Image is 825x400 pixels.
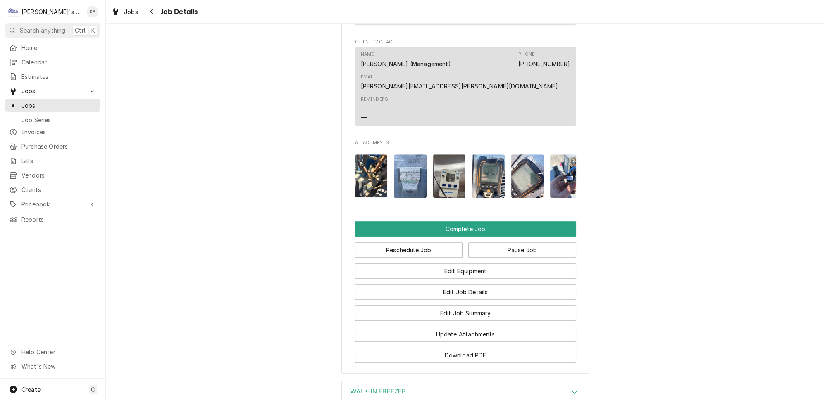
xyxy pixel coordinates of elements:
[355,154,388,198] img: S5RUOJ5QtqrqozGh1ABg
[355,284,576,300] button: Edit Job Details
[355,263,576,279] button: Edit Equipment
[518,51,570,68] div: Phone
[21,128,96,136] span: Invoices
[361,104,367,113] div: —
[361,83,558,90] a: [PERSON_NAME][EMAIL_ADDRESS][PERSON_NAME][DOMAIN_NAME]
[361,113,367,122] div: —
[511,154,544,198] img: CZZko6G4R06ZYAGu0Vtv
[21,101,96,110] span: Jobs
[21,43,96,52] span: Home
[5,125,100,139] a: Invoices
[518,60,570,67] a: [PHONE_NUMBER]
[355,221,576,237] div: Button Group Row
[21,171,96,180] span: Vendors
[91,26,95,35] span: K
[5,154,100,168] a: Bills
[355,221,576,237] button: Complete Job
[21,200,84,208] span: Pricebook
[87,6,98,17] div: KA
[5,55,100,69] a: Calendar
[361,74,375,80] div: Email
[361,59,451,68] div: [PERSON_NAME] (Management)
[21,348,95,356] span: Help Center
[21,87,84,95] span: Jobs
[75,26,86,35] span: Ctrl
[5,360,100,373] a: Go to What's New
[5,168,100,182] a: Vendors
[21,72,96,81] span: Estimates
[7,6,19,17] div: C
[5,140,100,153] a: Purchase Orders
[21,142,96,151] span: Purchase Orders
[355,300,576,321] div: Button Group Row
[355,47,576,130] div: Client Contact List
[21,386,41,393] span: Create
[355,279,576,300] div: Button Group Row
[361,96,388,103] div: Reminders
[108,5,141,19] a: Jobs
[472,154,505,198] img: UXtaeWlNTCuFYB14Cwn4
[394,154,427,198] img: yopQOACDQXW2fTz0i8bj
[355,342,576,363] div: Button Group Row
[87,6,98,17] div: Korey Austin's Avatar
[468,242,576,258] button: Pause Job
[355,221,576,363] div: Button Group
[21,215,96,224] span: Reports
[124,7,138,16] span: Jobs
[550,154,583,198] img: Dy7spmmSv6jjR0WEKs70
[5,70,100,83] a: Estimates
[21,362,95,371] span: What's New
[21,7,82,16] div: [PERSON_NAME]'s Refrigeration
[91,385,95,394] span: C
[5,41,100,54] a: Home
[355,242,463,258] button: Reschedule Job
[21,58,96,66] span: Calendar
[355,39,576,129] div: Client Contact
[361,74,558,90] div: Email
[5,183,100,196] a: Clients
[355,39,576,45] span: Client Contact
[158,6,198,17] span: Job Details
[355,321,576,342] div: Button Group Row
[7,6,19,17] div: Clay's Refrigeration's Avatar
[5,197,100,211] a: Go to Pricebook
[355,348,576,363] button: Download PDF
[145,5,158,18] button: Navigate back
[350,388,406,395] h3: WALK-IN FREEZER
[361,51,374,58] div: Name
[361,51,451,68] div: Name
[5,99,100,112] a: Jobs
[5,345,100,359] a: Go to Help Center
[355,305,576,321] button: Edit Job Summary
[355,327,576,342] button: Update Attachments
[433,154,466,198] img: XRLRQyvJR0S4OKoPqH22
[5,84,100,98] a: Go to Jobs
[5,113,100,127] a: Job Series
[355,140,576,204] div: Attachments
[5,23,100,38] button: Search anythingCtrlK
[355,258,576,279] div: Button Group Row
[361,96,388,121] div: Reminders
[5,213,100,226] a: Reports
[355,47,576,126] div: Contact
[21,156,96,165] span: Bills
[20,26,65,35] span: Search anything
[518,51,534,58] div: Phone
[355,140,576,146] span: Attachments
[355,237,576,258] div: Button Group Row
[355,148,576,204] span: Attachments
[21,185,96,194] span: Clients
[21,116,96,124] span: Job Series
